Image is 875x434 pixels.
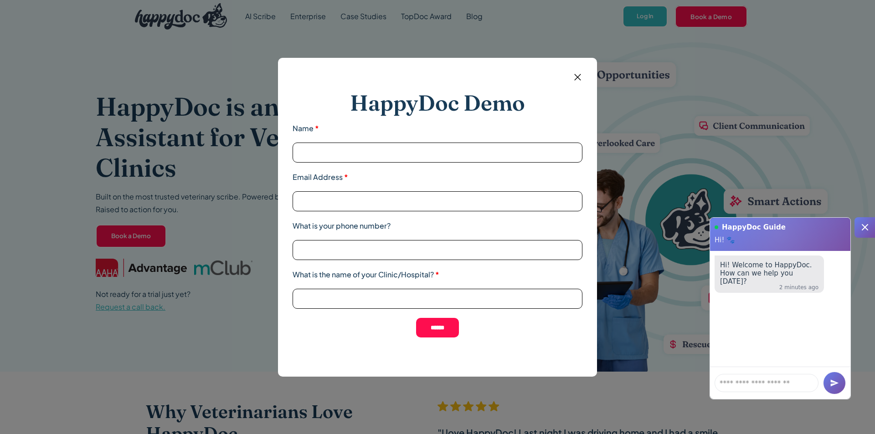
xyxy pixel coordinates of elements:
h2: HappyDoc Demo [350,90,525,116]
label: Name [293,123,582,134]
label: What is your phone number? [293,220,582,231]
form: Email form 2 [293,72,582,355]
label: Email Address [293,172,582,183]
label: What is the name of your Clinic/Hospital? [293,269,582,280]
